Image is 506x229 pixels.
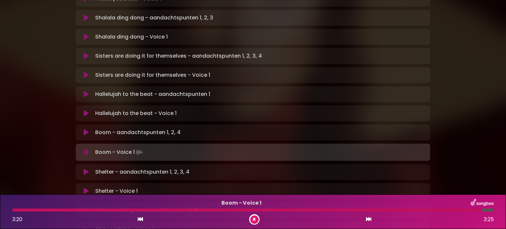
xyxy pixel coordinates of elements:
span: 3:25 [484,215,494,223]
p: Shelter - Voice 1 [95,187,426,195]
p: Shelter - aandachtspunten 1, 2, 3, 4 [95,168,426,176]
p: Boom - Voice 1 [12,199,471,207]
p: Sisters are doing it for themselves - aandachtspunten 1, 2, 3, 4 [95,52,426,60]
p: Shalala ding dong - Voice 1 [95,33,426,41]
p: Hallelujah to the beat - aandachtspunten 1 [95,90,426,98]
p: Hallelujah to the beat - Voice 1 [95,109,426,117]
img: songbox-logo-white.png [471,199,494,207]
p: Boom - Voice 1 [95,148,426,157]
p: Shalala ding dong - aandachtspunten 1, 2, 3 [95,14,426,22]
span: 3:20 [12,215,22,223]
p: Boom - aandachtspunten 1, 2, 4 [95,129,426,136]
p: Sisters are doing it for themselves - Voice 1 [95,71,426,79]
img: waveform4.gif [135,148,144,157]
